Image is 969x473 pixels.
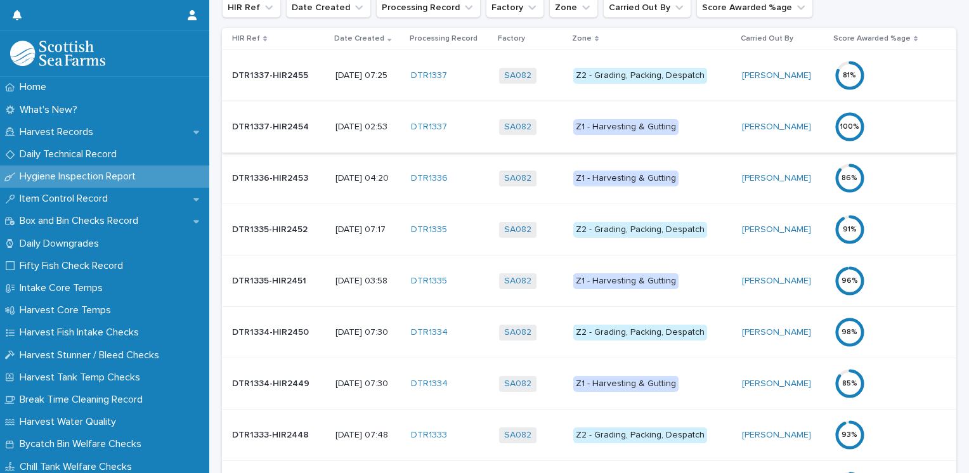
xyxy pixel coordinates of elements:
[742,379,811,389] a: [PERSON_NAME]
[504,430,531,441] a: SA082
[335,276,401,287] p: [DATE] 03:58
[232,171,311,184] p: DTR1336-HIR2453
[504,224,531,235] a: SA082
[335,430,401,441] p: [DATE] 07:48
[15,148,127,160] p: Daily Technical Record
[411,122,447,133] a: DTR1337
[742,173,811,184] a: [PERSON_NAME]
[742,122,811,133] a: [PERSON_NAME]
[742,430,811,441] a: [PERSON_NAME]
[335,327,401,338] p: [DATE] 07:30
[232,68,311,81] p: DTR1337-HIR2455
[835,379,865,388] div: 85 %
[15,282,113,294] p: Intake Core Temps
[15,215,148,227] p: Box and Bin Checks Record
[222,256,956,307] tr: DTR1335-HIR2451DTR1335-HIR2451 [DATE] 03:58DTR1335 SA082 Z1 - Harvesting & Gutting[PERSON_NAME] 96%
[15,327,149,339] p: Harvest Fish Intake Checks
[335,379,401,389] p: [DATE] 07:30
[835,225,865,234] div: 91 %
[232,222,310,235] p: DTR1335-HIR2452
[504,379,531,389] a: SA082
[411,327,448,338] a: DTR1334
[222,50,956,101] tr: DTR1337-HIR2455DTR1337-HIR2455 [DATE] 07:25DTR1337 SA082 Z2 - Grading, Packing, Despatch[PERSON_N...
[504,173,531,184] a: SA082
[411,224,447,235] a: DTR1335
[15,260,133,272] p: Fifty Fish Check Record
[15,349,169,361] p: Harvest Stunner / Bleed Checks
[232,32,260,46] p: HIR Ref
[573,222,707,238] div: Z2 - Grading, Packing, Despatch
[335,70,401,81] p: [DATE] 07:25
[15,394,153,406] p: Break Time Cleaning Record
[15,81,56,93] p: Home
[742,70,811,81] a: [PERSON_NAME]
[411,276,447,287] a: DTR1335
[15,372,150,384] p: Harvest Tank Temp Checks
[222,358,956,410] tr: DTR1334-HIR2449DTR1334-HIR2449 [DATE] 07:30DTR1334 SA082 Z1 - Harvesting & Gutting[PERSON_NAME] 85%
[410,32,478,46] p: Processing Record
[15,193,118,205] p: Item Control Record
[15,104,88,116] p: What's New?
[835,71,865,80] div: 81 %
[15,126,103,138] p: Harvest Records
[15,416,126,428] p: Harvest Water Quality
[411,70,447,81] a: DTR1337
[572,32,592,46] p: Zone
[498,32,525,46] p: Factory
[222,153,956,204] tr: DTR1336-HIR2453DTR1336-HIR2453 [DATE] 04:20DTR1336 SA082 Z1 - Harvesting & Gutting[PERSON_NAME] 86%
[833,32,911,46] p: Score Awarded %age
[222,307,956,358] tr: DTR1334-HIR2450DTR1334-HIR2450 [DATE] 07:30DTR1334 SA082 Z2 - Grading, Packing, Despatch[PERSON_N...
[335,224,401,235] p: [DATE] 07:17
[741,32,793,46] p: Carried Out By
[232,325,311,338] p: DTR1334-HIR2450
[335,122,401,133] p: [DATE] 02:53
[835,328,865,337] div: 98 %
[573,273,679,289] div: Z1 - Harvesting & Gutting
[232,273,309,287] p: DTR1335-HIR2451
[411,430,447,441] a: DTR1333
[232,376,312,389] p: DTR1334-HIR2449
[835,276,865,285] div: 96 %
[504,70,531,81] a: SA082
[15,304,121,316] p: Harvest Core Temps
[411,379,448,389] a: DTR1334
[232,427,311,441] p: DTR1333-HIR2448
[742,327,811,338] a: [PERSON_NAME]
[334,32,384,46] p: Date Created
[10,41,105,66] img: mMrefqRFQpe26GRNOUkG
[835,431,865,439] div: 93 %
[411,173,448,184] a: DTR1336
[573,325,707,340] div: Z2 - Grading, Packing, Despatch
[335,173,401,184] p: [DATE] 04:20
[573,376,679,392] div: Z1 - Harvesting & Gutting
[835,122,865,131] div: 100 %
[222,410,956,461] tr: DTR1333-HIR2448DTR1333-HIR2448 [DATE] 07:48DTR1333 SA082 Z2 - Grading, Packing, Despatch[PERSON_N...
[15,238,109,250] p: Daily Downgrades
[573,119,679,135] div: Z1 - Harvesting & Gutting
[222,204,956,256] tr: DTR1335-HIR2452DTR1335-HIR2452 [DATE] 07:17DTR1335 SA082 Z2 - Grading, Packing, Despatch[PERSON_N...
[742,276,811,287] a: [PERSON_NAME]
[504,122,531,133] a: SA082
[15,461,142,473] p: Chill Tank Welfare Checks
[504,327,531,338] a: SA082
[573,171,679,186] div: Z1 - Harvesting & Gutting
[742,224,811,235] a: [PERSON_NAME]
[573,427,707,443] div: Z2 - Grading, Packing, Despatch
[222,101,956,153] tr: DTR1337-HIR2454DTR1337-HIR2454 [DATE] 02:53DTR1337 SA082 Z1 - Harvesting & Gutting[PERSON_NAME] 100%
[15,438,152,450] p: Bycatch Bin Welfare Checks
[573,68,707,84] div: Z2 - Grading, Packing, Despatch
[232,119,311,133] p: DTR1337-HIR2454
[504,276,531,287] a: SA082
[835,174,865,183] div: 86 %
[15,171,146,183] p: Hygiene Inspection Report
